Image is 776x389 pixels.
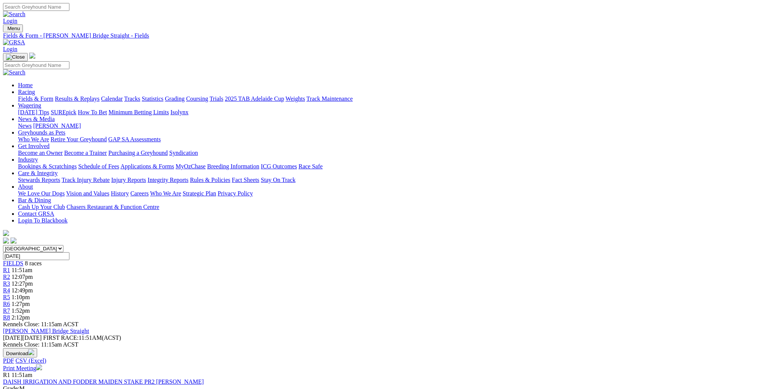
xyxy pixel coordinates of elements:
[18,210,54,217] a: Contact GRSA
[66,204,159,210] a: Chasers Restaurant & Function Centre
[176,163,206,170] a: MyOzChase
[18,170,58,176] a: Care & Integrity
[18,183,33,190] a: About
[78,109,107,115] a: How To Bet
[11,238,17,244] img: twitter.svg
[3,365,42,371] a: Print Meeting
[3,294,10,300] a: R5
[12,287,33,294] span: 12:49pm
[186,95,208,102] a: Coursing
[18,143,50,149] a: Get Involved
[18,89,35,95] a: Racing
[225,95,284,102] a: 2025 TAB Adelaide Cup
[218,190,253,197] a: Privacy Policy
[286,95,305,102] a: Weights
[101,95,123,102] a: Calendar
[18,197,51,203] a: Bar & Dining
[18,204,773,210] div: Bar & Dining
[3,3,69,11] input: Search
[3,335,23,341] span: [DATE]
[18,109,49,115] a: [DATE] Tips
[36,364,42,370] img: printer.svg
[8,26,20,31] span: Menu
[3,287,10,294] a: R4
[111,190,129,197] a: History
[3,348,37,357] button: Download
[62,177,110,183] a: Track Injury Rebate
[108,150,168,156] a: Purchasing a Greyhound
[3,357,14,364] a: PDF
[51,136,107,142] a: Retire Your Greyhound
[18,102,41,109] a: Wagering
[18,123,32,129] a: News
[18,177,60,183] a: Stewards Reports
[3,341,773,348] div: Kennels Close: 11:15am ACST
[3,314,10,321] a: R8
[170,109,188,115] a: Isolynx
[261,177,295,183] a: Stay On Track
[18,204,65,210] a: Cash Up Your Club
[64,150,107,156] a: Become a Trainer
[12,372,32,378] span: 11:51am
[18,156,38,163] a: Industry
[183,190,216,197] a: Strategic Plan
[147,177,188,183] a: Integrity Reports
[3,280,10,287] span: R3
[307,95,353,102] a: Track Maintenance
[3,53,28,61] button: Toggle navigation
[3,11,26,18] img: Search
[298,163,322,170] a: Race Safe
[261,163,297,170] a: ICG Outcomes
[3,267,10,273] span: R1
[28,349,34,355] img: download.svg
[3,307,10,314] a: R7
[3,32,773,39] a: Fields & Form - [PERSON_NAME] Bridge Straight - Fields
[55,95,99,102] a: Results & Replays
[12,301,30,307] span: 1:27pm
[3,357,773,364] div: Download
[12,294,30,300] span: 1:10pm
[18,129,65,136] a: Greyhounds as Pets
[3,69,26,76] img: Search
[3,61,69,69] input: Search
[3,46,17,52] a: Login
[18,123,773,129] div: News & Media
[18,82,33,88] a: Home
[12,307,30,314] span: 1:52pm
[165,95,185,102] a: Grading
[33,123,81,129] a: [PERSON_NAME]
[3,230,9,236] img: logo-grsa-white.png
[18,116,55,122] a: News & Media
[3,301,10,307] a: R6
[18,136,49,142] a: Who We Are
[18,190,65,197] a: We Love Our Dogs
[3,260,23,266] a: FIELDS
[108,136,161,142] a: GAP SA Assessments
[3,238,9,244] img: facebook.svg
[3,18,17,24] a: Login
[12,314,30,321] span: 2:12pm
[12,267,32,273] span: 11:51am
[3,328,89,334] a: [PERSON_NAME] Bridge Straight
[6,54,25,60] img: Close
[3,24,23,32] button: Toggle navigation
[150,190,181,197] a: Who We Are
[3,321,78,327] span: Kennels Close: 11:15am ACST
[18,163,77,170] a: Bookings & Scratchings
[43,335,78,341] span: FIRST RACE:
[3,378,204,385] a: DAISH IRRIGATION AND FODDER MAIDEN STAKE PR2 [PERSON_NAME]
[111,177,146,183] a: Injury Reports
[18,95,53,102] a: Fields & Form
[18,177,773,183] div: Care & Integrity
[18,109,773,116] div: Wagering
[142,95,164,102] a: Statistics
[232,177,259,183] a: Fact Sheets
[3,372,10,378] span: R1
[3,274,10,280] a: R2
[108,109,169,115] a: Minimum Betting Limits
[18,136,773,143] div: Greyhounds as Pets
[15,357,46,364] a: CSV (Excel)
